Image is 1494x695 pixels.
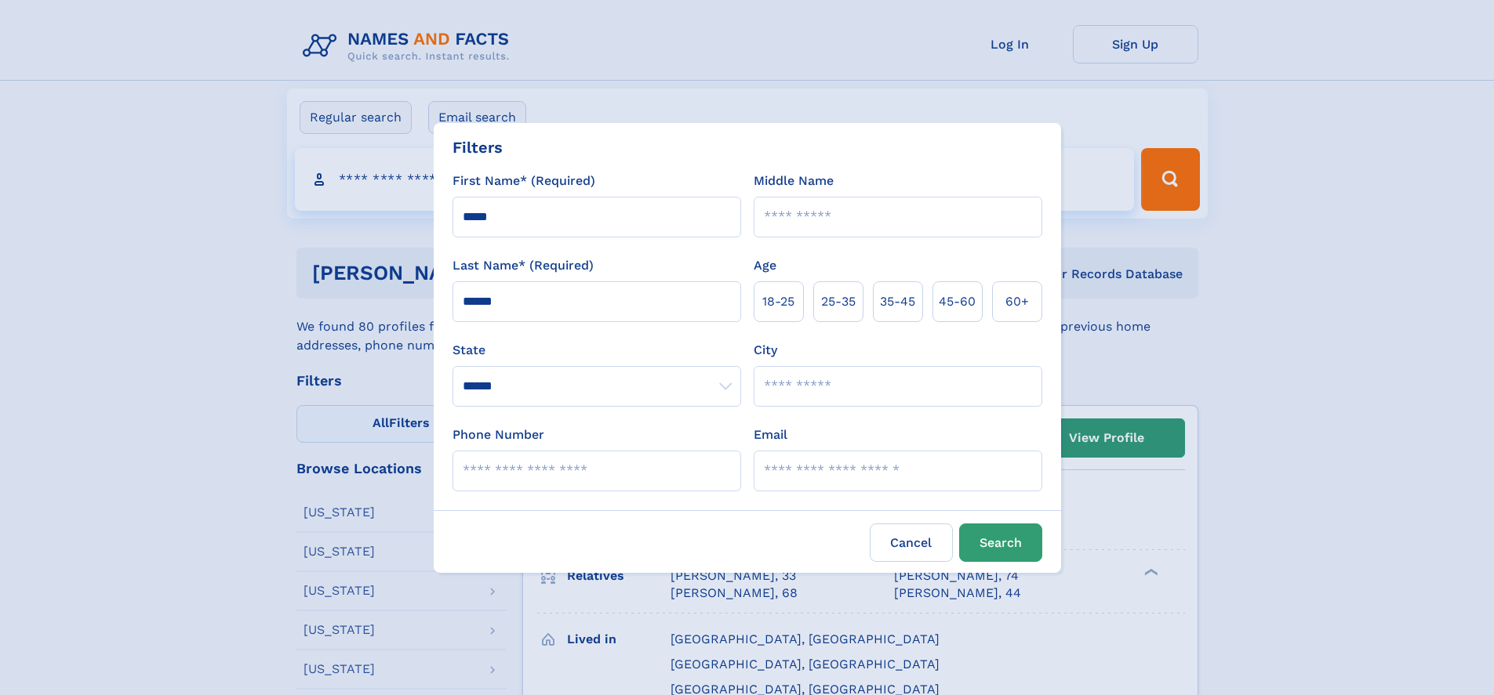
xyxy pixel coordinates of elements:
[453,425,544,444] label: Phone Number
[754,172,834,190] label: Middle Name
[959,523,1042,562] button: Search
[762,292,794,311] span: 18‑25
[870,523,953,562] label: Cancel
[939,292,976,311] span: 45‑60
[754,341,777,360] label: City
[880,292,915,311] span: 35‑45
[754,256,776,275] label: Age
[453,256,594,275] label: Last Name* (Required)
[1005,292,1029,311] span: 60+
[453,341,741,360] label: State
[453,172,595,190] label: First Name* (Required)
[821,292,856,311] span: 25‑35
[453,136,503,159] div: Filters
[754,425,787,444] label: Email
